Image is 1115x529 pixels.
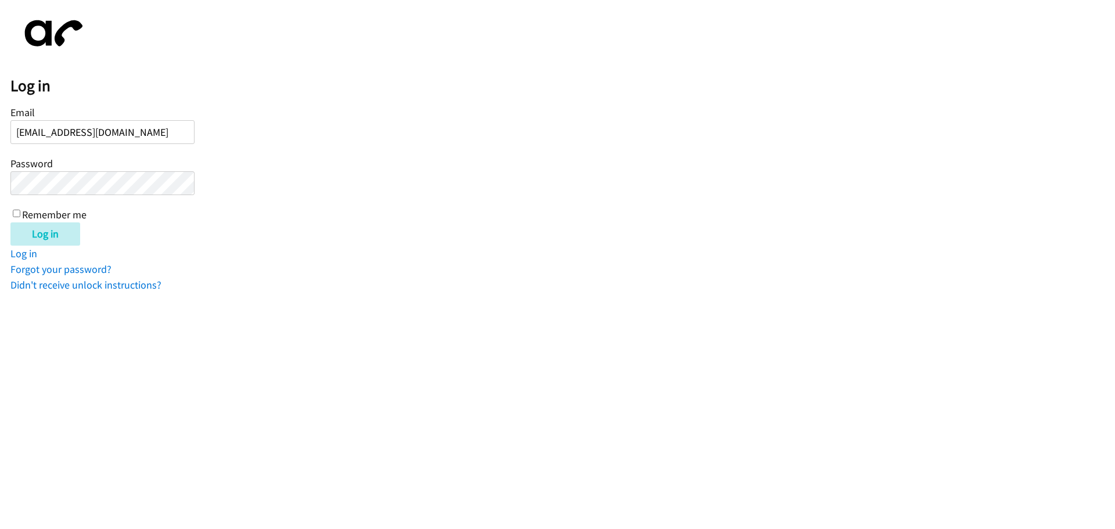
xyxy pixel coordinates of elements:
[22,208,87,221] label: Remember me
[10,222,80,246] input: Log in
[10,106,35,119] label: Email
[10,10,92,56] img: aphone-8a226864a2ddd6a5e75d1ebefc011f4aa8f32683c2d82f3fb0802fe031f96514.svg
[10,157,53,170] label: Password
[10,247,37,260] a: Log in
[10,278,161,292] a: Didn't receive unlock instructions?
[10,262,111,276] a: Forgot your password?
[10,76,1115,96] h2: Log in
